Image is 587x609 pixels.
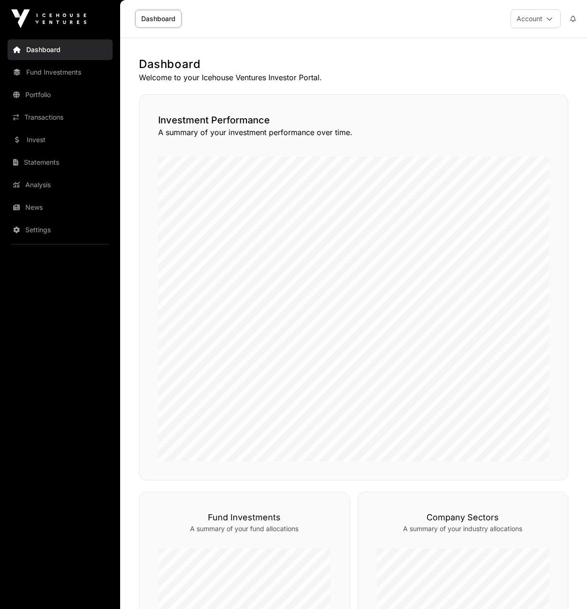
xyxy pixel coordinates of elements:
a: Settings [8,220,113,240]
p: Welcome to your Icehouse Ventures Investor Portal. [139,72,568,83]
a: Fund Investments [8,62,113,83]
a: Portfolio [8,84,113,105]
a: Dashboard [135,10,182,28]
a: Dashboard [8,39,113,60]
p: A summary of your investment performance over time. [158,127,549,138]
h2: Investment Performance [158,114,549,127]
h3: Company Sectors [377,511,549,524]
iframe: Chat Widget [540,564,587,609]
a: News [8,197,113,218]
p: A summary of your fund allocations [158,524,331,533]
button: Account [511,9,561,28]
h1: Dashboard [139,57,568,72]
h3: Fund Investments [158,511,331,524]
a: Invest [8,129,113,150]
a: Statements [8,152,113,173]
a: Transactions [8,107,113,128]
a: Analysis [8,175,113,195]
img: Icehouse Ventures Logo [11,9,86,28]
p: A summary of your industry allocations [377,524,549,533]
